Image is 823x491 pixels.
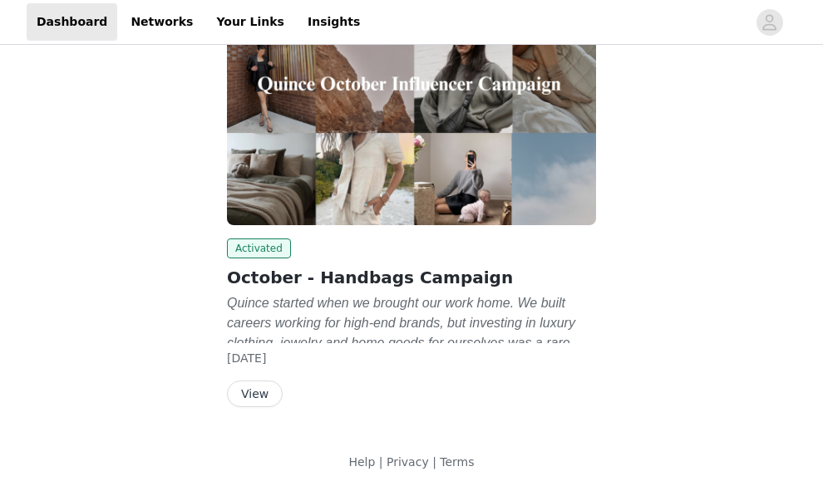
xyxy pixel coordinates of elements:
span: | [379,455,383,469]
a: Help [348,455,375,469]
a: Privacy [387,455,429,469]
a: View [227,388,283,400]
a: Terms [440,455,474,469]
div: avatar [761,9,777,36]
a: Networks [121,3,203,41]
a: Dashboard [27,3,117,41]
span: [DATE] [227,351,266,365]
a: Your Links [206,3,294,41]
a: Insights [298,3,370,41]
span: | [432,455,436,469]
em: Quince started when we brought our work home. We built careers working for high-end brands, but i... [227,296,581,410]
h2: October - Handbags Campaign [227,265,596,290]
button: View [227,381,283,407]
span: Activated [227,238,291,258]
